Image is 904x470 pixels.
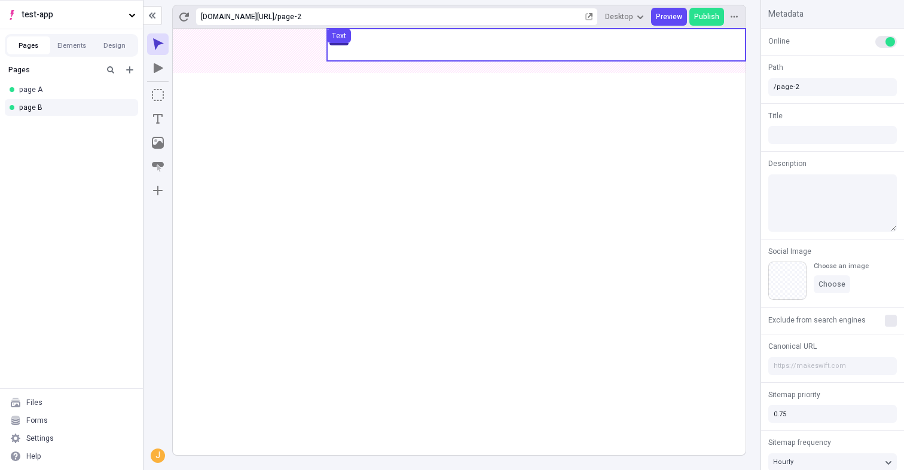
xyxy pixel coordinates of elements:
[814,262,869,271] div: Choose an image
[768,341,817,352] span: Canonical URL
[656,12,682,21] span: Preview
[277,12,583,21] div: page-2
[22,8,124,21] span: test-app
[694,12,719,21] span: Publish
[26,451,41,461] div: Help
[768,357,897,375] input: https://makeswift.com
[50,36,93,54] button: Elements
[768,158,807,169] span: Description
[768,36,790,47] span: Online
[147,132,169,153] button: Image
[689,8,724,26] button: Publish
[651,8,687,26] button: Preview
[819,279,845,289] span: Choose
[327,29,351,43] button: Text
[773,457,793,467] span: Hourly
[93,36,136,54] button: Design
[152,450,164,462] div: J
[26,416,48,425] div: Forms
[768,62,783,73] span: Path
[8,65,99,75] div: Pages
[768,437,831,448] span: Sitemap frequency
[147,156,169,177] button: Button
[19,85,129,94] div: page A
[26,398,42,407] div: Files
[332,31,346,41] div: Text
[7,36,50,54] button: Pages
[201,12,274,21] div: [URL][DOMAIN_NAME]
[605,12,633,21] span: Desktop
[814,275,850,293] button: Choose
[19,103,129,112] div: page B
[768,246,811,257] span: Social Image
[768,389,820,400] span: Sitemap priority
[26,434,54,443] div: Settings
[274,12,277,21] div: /
[600,8,649,26] button: Desktop
[147,108,169,130] button: Text
[147,84,169,106] button: Box
[768,110,783,121] span: Title
[123,63,137,77] button: Add new
[768,315,866,325] span: Exclude from search engines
